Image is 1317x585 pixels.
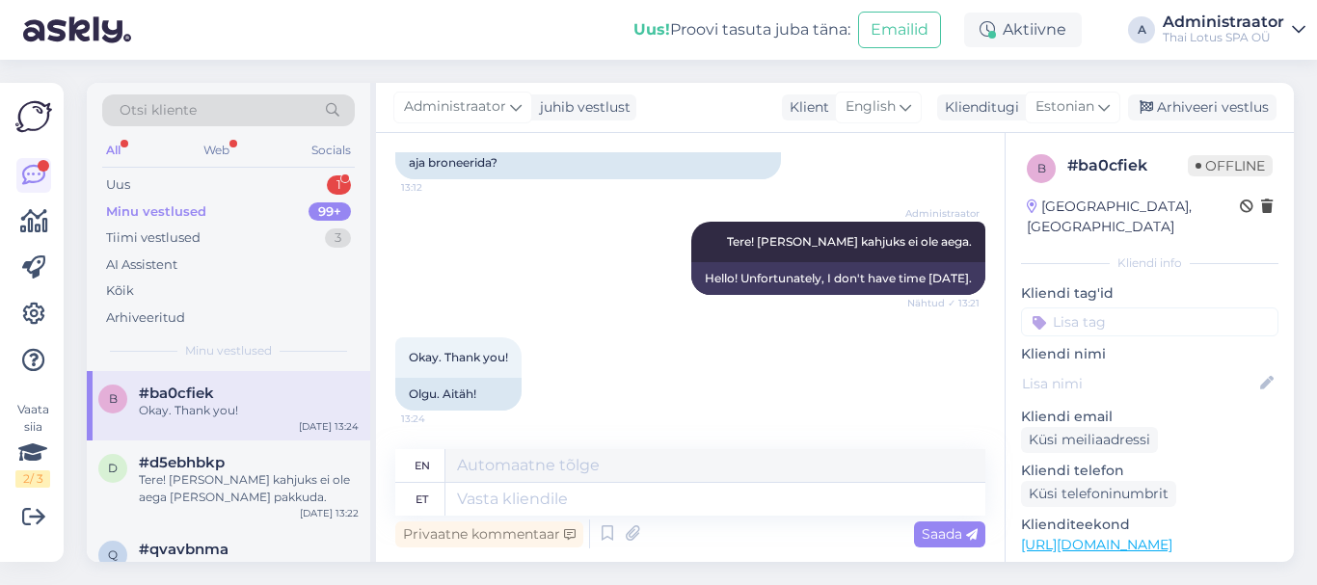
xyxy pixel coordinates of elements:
[1021,254,1278,272] div: Kliendi info
[922,525,978,543] span: Saada
[937,97,1019,118] div: Klienditugi
[325,228,351,248] div: 3
[1163,14,1305,45] a: AdministraatorThai Lotus SPA OÜ
[139,541,228,558] span: #qvavbnma
[15,401,50,488] div: Vaata siia
[200,138,233,163] div: Web
[1022,373,1256,394] input: Lisa nimi
[106,308,185,328] div: Arhiveeritud
[139,454,225,471] span: #d5ebhbkp
[327,175,351,195] div: 1
[782,97,829,118] div: Klient
[1021,561,1278,578] p: Vaata edasi ...
[108,547,118,562] span: q
[106,255,177,275] div: AI Assistent
[139,558,359,575] div: Ok thank you
[633,20,670,39] b: Uus!
[404,96,506,118] span: Administraator
[106,228,201,248] div: Tiimi vestlused
[106,202,206,222] div: Minu vestlused
[1027,197,1240,237] div: [GEOGRAPHIC_DATA], [GEOGRAPHIC_DATA]
[633,18,850,41] div: Proovi tasuta juba täna:
[727,234,972,249] span: Tere! [PERSON_NAME] kahjuks ei ole aega.
[300,506,359,520] div: [DATE] 13:22
[905,206,980,221] span: Administraator
[907,296,980,310] span: Nähtud ✓ 13:21
[401,412,473,426] span: 13:24
[299,419,359,434] div: [DATE] 13:24
[409,350,508,364] span: Okay. Thank you!
[1021,481,1176,507] div: Küsi telefoninumbrit
[401,180,473,195] span: 13:12
[15,470,50,488] div: 2 / 3
[532,97,631,118] div: juhib vestlust
[308,138,355,163] div: Socials
[139,402,359,419] div: Okay. Thank you!
[691,262,985,295] div: Hello! Unfortunately, I don't have time [DATE].
[415,449,430,482] div: en
[1021,407,1278,427] p: Kliendi email
[309,202,351,222] div: 99+
[395,521,583,547] div: Privaatne kommentaar
[858,12,941,48] button: Emailid
[395,129,781,179] div: Kas oleks võimalik [PERSON_NAME] Melon Care programmi aja broneerida?
[416,483,428,516] div: et
[109,391,118,406] span: b
[139,385,214,402] span: #ba0cfiek
[1163,14,1284,30] div: Administraator
[1128,94,1277,120] div: Arhiveeri vestlus
[1188,155,1273,176] span: Offline
[964,13,1082,47] div: Aktiivne
[106,281,134,301] div: Kõik
[1067,154,1188,177] div: # ba0cfiek
[1021,344,1278,364] p: Kliendi nimi
[108,461,118,475] span: d
[139,471,359,506] div: Tere! [PERSON_NAME] kahjuks ei ole aega [PERSON_NAME] pakkuda.
[846,96,896,118] span: English
[106,175,130,195] div: Uus
[1128,16,1155,43] div: A
[102,138,124,163] div: All
[1021,307,1278,336] input: Lisa tag
[1021,515,1278,535] p: Klienditeekond
[15,98,52,135] img: Askly Logo
[1021,536,1172,553] a: [URL][DOMAIN_NAME]
[395,378,522,411] div: Olgu. Aitäh!
[1021,427,1158,453] div: Küsi meiliaadressi
[185,342,272,359] span: Minu vestlused
[1163,30,1284,45] div: Thai Lotus SPA OÜ
[1037,161,1046,175] span: b
[120,100,197,120] span: Otsi kliente
[1021,283,1278,304] p: Kliendi tag'id
[1021,461,1278,481] p: Kliendi telefon
[1035,96,1094,118] span: Estonian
